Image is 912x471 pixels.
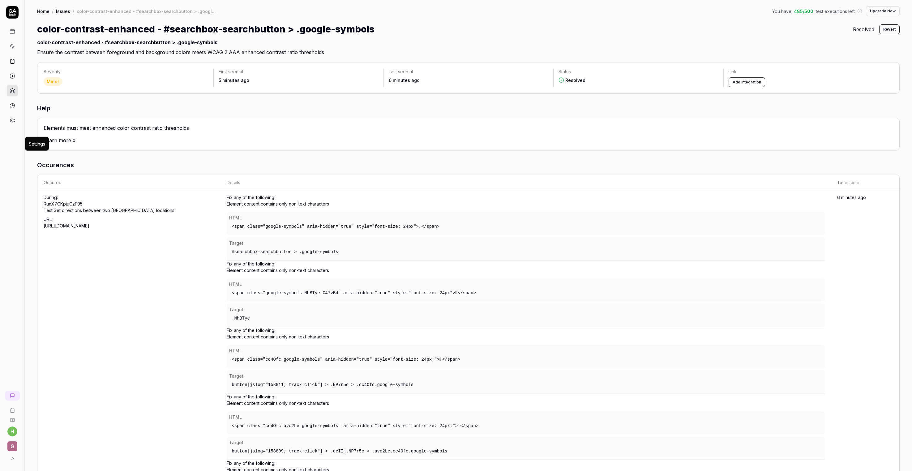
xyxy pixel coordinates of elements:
div: <span class="cc4Ofc avo2Le google-symbols" aria-hidden="true" style="font-size: 24px;"></span> [229,420,822,432]
p: Last seen at [389,69,548,75]
div: Fix any of the following: Element content contains only non-text characters [227,261,825,327]
div: button[jslog="158811; track:click"] > .NP7r5c > .cc4Ofc.google-symbols [229,379,822,391]
p: First seen at [219,69,378,75]
a: Issues [56,8,70,14]
a: Home [37,8,49,14]
div: Elements must meet enhanced color contrast ratio thresholds [44,124,893,137]
button: Upgrade Now [866,6,900,16]
a: RunX7CKpjuCzF95Test:Get directions between two [GEOGRAPHIC_DATA] locations [44,201,174,213]
div: color-contrast-enhanced - #searchbox-searchbutton > .google-symbols [37,39,258,49]
p: Severity [44,69,208,75]
div: Resolved [559,77,718,83]
h3: Help [37,104,900,113]
button: h [7,426,17,436]
time: 6 minutes ago [837,195,866,200]
div: Minor [44,77,62,86]
div: / [73,8,74,14]
th: Occured [37,175,221,190]
time: 6 minutes ago [389,78,420,83]
div: <span class="google-symbols NhBTye G47vBd" aria-hidden="true" style="font-size: 24px"></span> [229,287,822,299]
div: color-contrast-enhanced - #searchbox-searchbutton > .google-symbols [77,8,216,14]
div: Target [229,306,822,313]
h3: Occurences [37,160,900,170]
div: URL: [44,214,214,229]
time: 5 minutes ago [219,78,249,83]
a: Documentation [2,413,22,423]
div: HTML [229,414,822,420]
div: .NhBTye [229,313,822,324]
a: Add Integration [729,79,765,84]
span: test executions left [816,8,855,15]
h2: Ensure the contrast between foreground and background colors meets WCAG 2 AAA enhanced contrast r... [37,36,900,56]
div: Target [229,439,822,446]
div: <span class="google-symbols" aria-hidden="true" style="font-size: 24px"></span> [229,221,822,232]
a: [URL][DOMAIN_NAME] [44,223,89,228]
div: Fix any of the following: Element content contains only non-text characters [227,393,825,460]
a: Book a call with us [2,403,22,413]
div: Fix any of the following: Element content contains only non-text characters [227,327,825,393]
span: You have [772,8,791,15]
div: Target [229,240,822,246]
button: Add Integration [729,77,765,87]
button: Revert [879,24,900,34]
p: Link [729,69,888,75]
div: Fix any of the following: Element content contains only non-text characters [227,194,825,261]
div: / [52,8,54,14]
div: Target [229,373,822,379]
div: #searchbox-searchbutton > .google-symbols [229,246,822,258]
div: HTML [229,347,822,354]
th: Timestamp [831,175,899,190]
p: Status [559,69,718,75]
a: Learn more » [44,137,75,143]
div: <span class="cc4Ofc google-symbols" aria-hidden="true" style="font-size: 24px;"></span> [229,354,822,365]
span: G [7,441,17,451]
span: 485 / 500 [794,8,813,15]
div: HTML [229,281,822,287]
span: Resolved [853,26,877,33]
th: Details [221,175,831,190]
button: G [2,436,22,452]
div: Settings [29,141,45,147]
h1: color-contrast-enhanced - #searchbox-searchbutton > .google-symbols [37,22,375,36]
div: button[jslog="158809; track:click"] > .deIIj.NP7r5c > .avo2Le.cc4Ofc.google-symbols [229,446,822,457]
div: HTML [229,214,822,221]
a: New conversation [5,391,20,401]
